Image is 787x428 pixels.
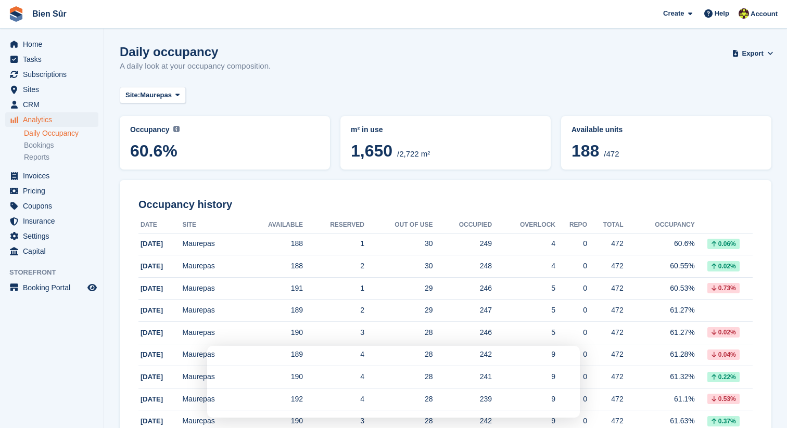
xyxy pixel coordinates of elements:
span: [DATE] [141,240,163,248]
div: 248 [433,261,492,271]
td: 189 [240,300,303,322]
span: 1,650 [351,141,392,160]
a: menu [5,82,98,97]
a: menu [5,52,98,67]
a: menu [5,214,98,228]
td: Maurepas [182,344,240,366]
td: 60.53% [624,277,695,300]
span: [DATE] [141,284,163,292]
span: Insurance [23,214,85,228]
span: [DATE] [141,395,163,403]
span: Storefront [9,267,104,278]
th: Reserved [303,217,364,234]
td: 472 [587,388,624,410]
a: menu [5,37,98,51]
span: Tasks [23,52,85,67]
a: Bien Sûr [28,5,71,22]
span: Pricing [23,184,85,198]
td: 188 [240,255,303,278]
td: 2 [303,255,364,278]
div: 0 [555,261,587,271]
td: 188 [240,233,303,255]
abbr: Current percentage of units occupied or overlocked [572,124,761,135]
span: 188 [572,141,599,160]
span: [DATE] [141,306,163,314]
th: Date [138,217,182,234]
div: 246 [433,327,492,338]
span: Settings [23,229,85,243]
span: /2,722 m² [397,149,430,158]
div: 0 [555,371,587,382]
span: [DATE] [141,417,163,425]
a: menu [5,229,98,243]
div: 0.22% [707,372,740,382]
span: CRM [23,97,85,112]
a: menu [5,112,98,127]
td: Maurepas [182,277,240,300]
div: 0.02% [707,327,740,338]
a: menu [5,280,98,295]
a: Reports [24,152,98,162]
span: Home [23,37,85,51]
th: Site [182,217,240,234]
div: 0.04% [707,349,740,360]
td: 61.28% [624,344,695,366]
span: Sites [23,82,85,97]
div: 5 [492,305,555,316]
abbr: Current percentage of m² occupied [130,124,320,135]
div: 0.73% [707,283,740,293]
td: Maurepas [182,388,240,410]
td: 2 [303,300,364,322]
span: Booking Portal [23,280,85,295]
td: 61.1% [624,388,695,410]
div: 0.53% [707,394,740,404]
td: 29 [364,277,433,300]
td: Maurepas [182,322,240,344]
td: 472 [587,277,624,300]
span: Coupons [23,199,85,213]
td: 60.55% [624,255,695,278]
div: 5 [492,327,555,338]
button: Export [734,45,771,62]
th: Total [587,217,624,234]
div: 0.37% [707,416,740,426]
span: [DATE] [141,373,163,381]
span: Maurepas [140,90,172,100]
td: 1 [303,233,364,255]
span: [DATE] [141,351,163,358]
td: 60.6% [624,233,695,255]
td: Maurepas [182,233,240,255]
th: Occupancy [624,217,695,234]
th: Repo [555,217,587,234]
button: Site: Maurepas [120,87,186,104]
div: 242 [433,416,492,426]
td: Maurepas [182,255,240,278]
th: Occupied [433,217,492,234]
td: Maurepas [182,366,240,388]
a: menu [5,168,98,183]
div: 4 [492,261,555,271]
span: Available units [572,125,623,134]
span: Account [751,9,778,19]
span: Help [715,8,729,19]
span: /472 [604,149,619,158]
td: 472 [587,322,624,344]
span: m² in use [351,125,383,134]
div: 0.02% [707,261,740,271]
a: menu [5,67,98,82]
div: 0 [555,349,587,360]
div: 0 [555,327,587,338]
th: Overlock [492,217,555,234]
td: Maurepas [182,300,240,322]
td: 28 [364,322,433,344]
img: Marie Tran [739,8,749,19]
span: Site: [125,90,140,100]
div: 249 [433,238,492,249]
img: icon-info-grey-7440780725fd019a000dd9b08b2336e03edf1995a4989e88bcd33f0948082b44.svg [173,126,180,132]
a: menu [5,199,98,213]
a: menu [5,184,98,198]
div: 0 [555,394,587,405]
iframe: Survey by David from Stora [207,346,580,418]
span: Occupancy [130,125,169,134]
td: 61.27% [624,300,695,322]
